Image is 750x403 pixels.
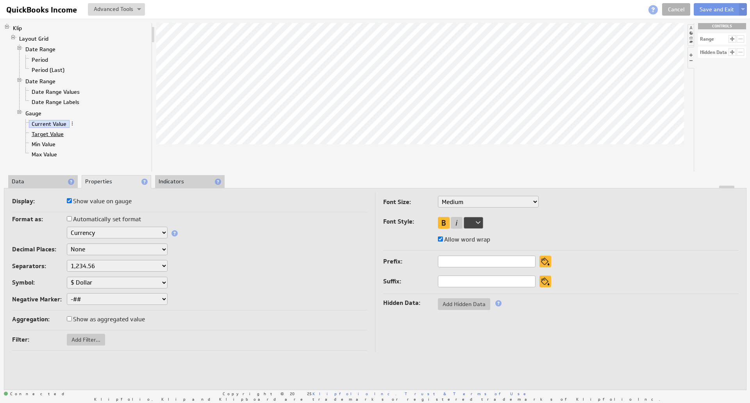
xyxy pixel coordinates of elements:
label: Display: [12,196,67,207]
input: Automatically set format [67,216,72,221]
li: Hide or show the component palette [687,24,694,46]
span: Add Hidden Data [438,301,490,308]
a: Layout Grid [16,35,52,43]
a: Date Range Labels [29,98,82,106]
a: Date Range [23,77,59,85]
span: Add Filter... [67,336,105,343]
a: Current Value [29,120,70,128]
input: Show as aggregated value [67,316,72,321]
label: Font Style: [383,216,438,227]
input: Show value on gauge [67,198,72,203]
label: Aggregation: [12,314,67,325]
label: Prefix: [383,256,438,267]
span: More actions [70,121,75,126]
label: Allow word wrap [438,234,490,245]
a: Period [29,56,51,64]
li: Hide or show the component controls palette [687,47,694,68]
span: Copyright © 2025 [223,392,396,396]
div: Range [700,37,714,41]
label: Font Size: [383,197,438,208]
button: Add Filter... [67,334,105,346]
li: Indicators [155,175,225,188]
li: Data [8,175,78,188]
div: CONTROLS [698,23,746,29]
img: button-savedrop.png [741,8,745,11]
button: Add Hidden Data [438,298,490,310]
label: Decimal Places: [12,244,67,255]
a: Klip [10,24,25,32]
a: Period (Last) [29,66,68,74]
a: Date Range Values [29,88,83,96]
label: Suffix: [383,276,438,287]
label: Format as: [12,214,67,225]
label: Filter: [12,334,67,345]
a: Trust & Terms of Use [405,391,531,396]
label: Automatically set format [67,214,141,225]
input: Allow word wrap [438,236,443,242]
span: Klipfolio, Klip and Klipboard are trademarks or registered trademarks of Klipfolio Inc. [94,397,660,401]
a: Max Value [29,150,60,158]
div: Hidden Data [700,50,727,55]
a: Date Range [23,45,59,53]
input: QuickBooks Income [3,3,83,16]
label: Separators: [12,261,67,272]
button: Save and Exit [694,3,740,16]
label: Show as aggregated value [67,314,145,325]
img: button-savedrop.png [137,8,141,11]
label: Show value on gauge [67,196,132,207]
span: Connected: ID: dpnc-22 Online: true [4,392,69,396]
a: Target Value [29,130,67,138]
a: Gauge [23,109,45,117]
label: Negative Marker: [12,294,67,305]
li: Properties [82,175,151,188]
a: Min Value [29,140,59,148]
a: Cancel [662,3,690,16]
label: Hidden Data: [383,297,438,308]
label: Symbol: [12,277,67,288]
a: Klipfolio Inc. [312,391,396,396]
